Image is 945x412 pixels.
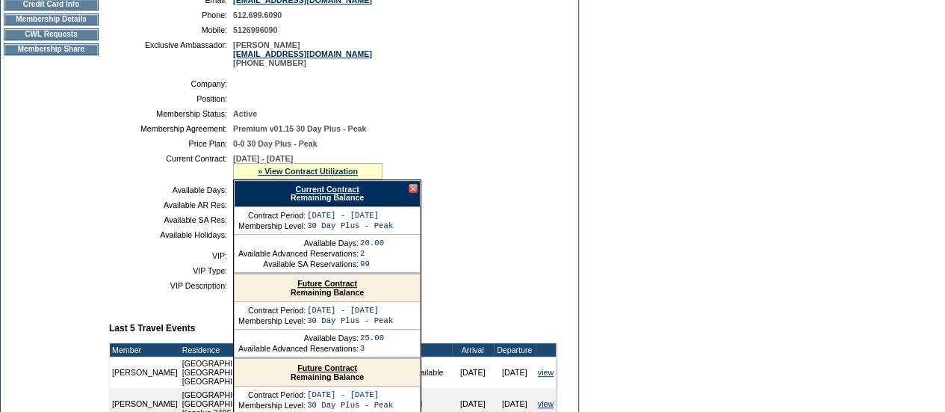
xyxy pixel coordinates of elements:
td: Available SA Res: [115,215,227,224]
td: Membership Details [4,13,99,25]
a: Future Contract [297,279,357,288]
td: 2 [360,249,384,258]
td: Residence [180,343,385,357]
b: Last 5 Travel Events [109,323,195,333]
td: Available Holidays: [115,230,227,239]
td: [DATE] - [DATE] [307,390,393,399]
td: CWL Requests [4,28,99,40]
td: [PERSON_NAME] [110,357,180,388]
td: 30 Day Plus - Peak [307,401,393,410]
td: Available Days: [238,333,359,342]
td: [DATE] - [DATE] [307,211,393,220]
td: 25.00 [360,333,384,342]
td: [DATE] - [DATE] [307,306,393,315]
td: VIP Description: [115,281,227,290]
td: Phone: [115,10,227,19]
td: 3 [360,344,384,353]
td: [DATE] [494,357,536,388]
td: 20.00 [360,239,384,247]
span: Active [233,109,257,118]
td: [DATE] [452,357,494,388]
td: Membership Level: [238,316,306,325]
td: Available Advanced Reservations: [238,249,359,258]
td: Current Contract: [115,154,227,179]
td: Member [110,343,180,357]
td: [GEOGRAPHIC_DATA], [GEOGRAPHIC_DATA] - [GEOGRAPHIC_DATA] [GEOGRAPHIC_DATA] Deluxe Suite #4 [180,357,385,388]
div: Remaining Balance [235,274,420,302]
td: Exclusive Ambassador: [115,40,227,67]
a: » View Contract Utilization [258,167,358,176]
td: Available Days: [238,239,359,247]
td: Available Advanced Reservations: [238,344,359,353]
td: Company: [115,79,227,88]
td: Price Plan: [115,139,227,148]
a: view [538,368,554,377]
a: Future Contract [297,363,357,372]
span: Premium v01.15 30 Day Plus - Peak [233,124,366,133]
td: VIP Type: [115,266,227,275]
td: Contract Period: [238,211,306,220]
td: Position: [115,94,227,103]
td: Contract Period: [238,306,306,315]
td: Contract Period: [238,390,306,399]
a: [EMAIL_ADDRESS][DOMAIN_NAME] [233,49,372,58]
td: Arrival [452,343,494,357]
td: Available SA Reservations: [238,259,359,268]
a: Current Contract [295,185,359,194]
a: view [538,399,554,408]
div: Remaining Balance [234,180,421,206]
td: Membership Level: [238,221,306,230]
div: Remaining Balance [235,359,420,387]
span: 5126996090 [233,25,277,34]
td: Departure [494,343,536,357]
span: [DATE] - [DATE] [233,154,293,163]
td: 30 Day Plus - Peak [307,316,393,325]
td: Available AR Res: [115,200,227,209]
td: 30 Day Plus - Peak [307,221,393,230]
span: 0-0 30 Day Plus - Peak [233,139,317,148]
td: Mobile: [115,25,227,34]
span: [PERSON_NAME] [PHONE_NUMBER] [233,40,372,67]
td: VIP: [115,251,227,260]
td: Membership Level: [238,401,306,410]
td: Available Days: [115,185,227,194]
td: Membership Status: [115,109,227,118]
td: Membership Share [4,43,99,55]
span: 512.699.6090 [233,10,282,19]
td: Membership Agreement: [115,124,227,133]
td: 99 [360,259,384,268]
